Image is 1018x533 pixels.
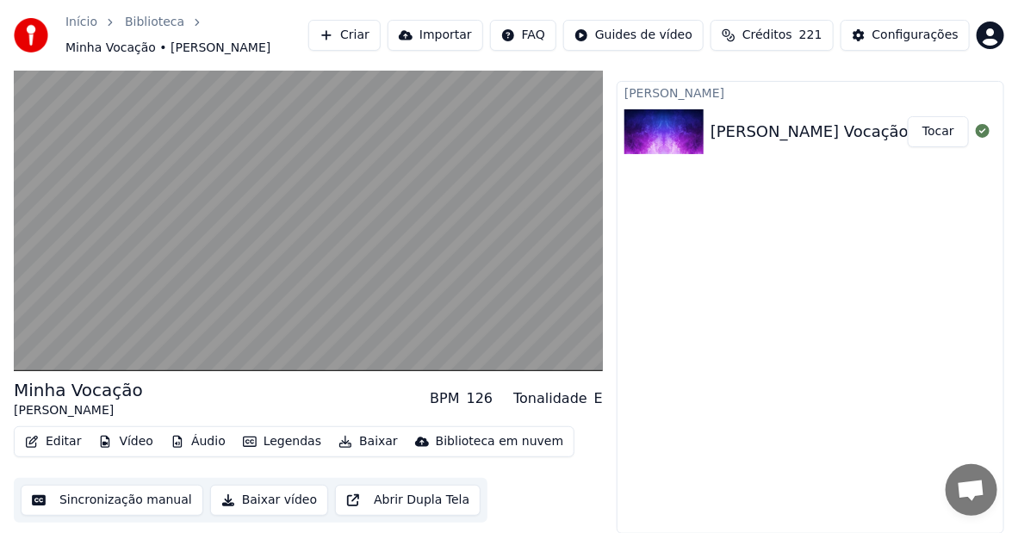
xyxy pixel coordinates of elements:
div: Minha Vocação [14,378,143,402]
button: FAQ [490,20,556,51]
span: Minha Vocação • [PERSON_NAME] [65,40,270,57]
button: Abrir Dupla Tela [335,485,481,516]
button: Criar [308,20,381,51]
span: 221 [799,27,822,44]
button: Sincronização manual [21,485,203,516]
div: 126 [467,388,493,409]
button: Créditos221 [711,20,834,51]
div: Biblioteca em nuvem [436,433,564,450]
div: [PERSON_NAME] [14,402,143,419]
img: youka [14,18,48,53]
div: BPM [430,388,459,409]
button: Áudio [164,430,233,454]
button: Configurações [841,20,970,51]
button: Editar [18,430,88,454]
div: Configurações [872,27,959,44]
div: Tonalidade [513,388,587,409]
button: Vídeo [91,430,160,454]
a: Bate-papo aberto [946,464,997,516]
button: Guides de vídeo [563,20,704,51]
button: Baixar vídeo [210,485,328,516]
span: Créditos [742,27,792,44]
a: Biblioteca [125,14,184,31]
button: Legendas [236,430,328,454]
nav: breadcrumb [65,14,308,57]
a: Início [65,14,97,31]
div: [PERSON_NAME] [618,82,1003,102]
button: Baixar [332,430,405,454]
div: E [594,388,603,409]
div: [PERSON_NAME] Vocação [711,120,909,144]
button: Importar [388,20,483,51]
button: Tocar [908,116,969,147]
